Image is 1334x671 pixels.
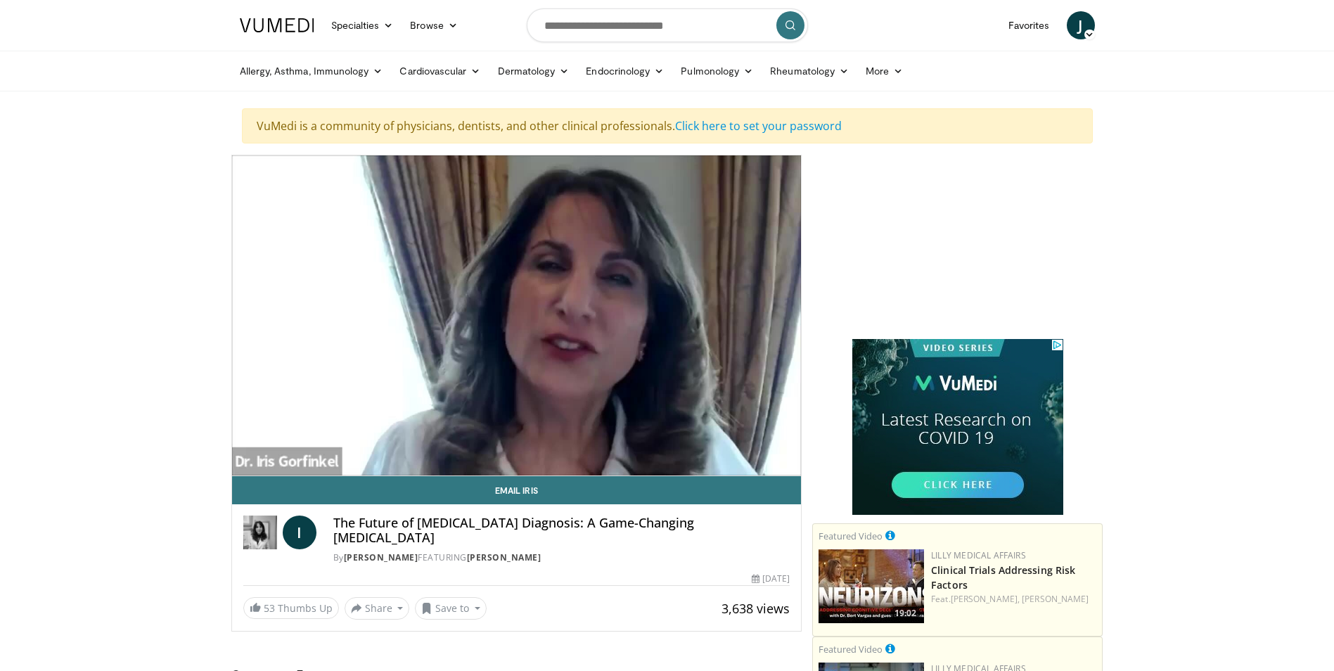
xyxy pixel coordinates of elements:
[333,551,790,564] div: By FEATURING
[345,597,410,620] button: Share
[752,573,790,585] div: [DATE]
[527,8,808,42] input: Search topics, interventions
[931,593,1096,606] div: Feat.
[819,643,883,656] small: Featured Video
[333,516,790,546] h4: The Future of [MEDICAL_DATA] Diagnosis: A Game-Changing [MEDICAL_DATA]
[819,549,924,623] a: 19:02
[1022,593,1089,605] a: [PERSON_NAME]
[951,593,1020,605] a: [PERSON_NAME],
[819,549,924,623] img: 1541e73f-d457-4c7d-a135-57e066998777.png.150x105_q85_crop-smart_upscale.jpg
[857,57,911,85] a: More
[243,597,339,619] a: 53 Thumbs Up
[232,155,802,476] video-js: Video Player
[242,108,1093,143] div: VuMedi is a community of physicians, dentists, and other clinical professionals.
[402,11,466,39] a: Browse
[243,516,277,549] img: Dr. Iris Gorfinkel
[1000,11,1058,39] a: Favorites
[890,607,921,620] span: 19:02
[577,57,672,85] a: Endocrinology
[931,549,1026,561] a: Lilly Medical Affairs
[489,57,578,85] a: Dermatology
[344,551,418,563] a: [PERSON_NAME]
[240,18,314,32] img: VuMedi Logo
[1067,11,1095,39] a: J
[672,57,762,85] a: Pulmonology
[819,530,883,542] small: Featured Video
[852,155,1063,331] iframe: Advertisement
[391,57,489,85] a: Cardiovascular
[231,57,392,85] a: Allergy, Asthma, Immunology
[415,597,487,620] button: Save to
[264,601,275,615] span: 53
[232,476,802,504] a: Email Iris
[675,118,842,134] a: Click here to set your password
[467,551,541,563] a: [PERSON_NAME]
[323,11,402,39] a: Specialties
[931,563,1075,592] a: Clinical Trials Addressing Risk Factors
[721,600,790,617] span: 3,638 views
[762,57,857,85] a: Rheumatology
[283,516,316,549] a: I
[852,339,1063,515] iframe: Advertisement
